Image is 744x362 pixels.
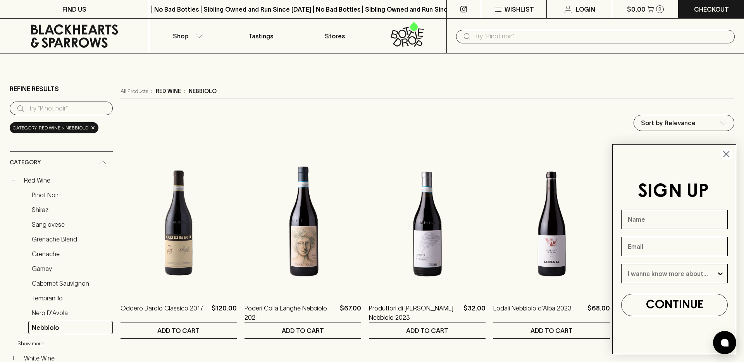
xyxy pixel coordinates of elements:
[121,322,237,338] button: ADD TO CART
[173,31,188,41] p: Shop
[212,303,237,322] p: $120.00
[340,303,361,322] p: $67.00
[369,303,460,322] a: Produttori di [PERSON_NAME] Nebbiolo 2023
[627,5,646,14] p: $0.00
[628,264,716,283] input: I wanna know more about...
[658,7,661,11] p: 0
[369,156,486,292] img: Produttori di Govone Langhe Nebbiolo 2023
[493,303,572,322] a: Lodali Nebbiolo d'Alba 2023
[463,303,486,322] p: $32.00
[325,31,345,41] p: Stores
[10,84,59,93] p: Refine Results
[62,5,86,14] p: FIND US
[28,102,107,115] input: Try “Pinot noir”
[121,156,237,292] img: Oddero Barolo Classico 2017
[721,339,728,346] img: bubble-icon
[475,30,728,43] input: Try "Pinot noir"
[121,303,203,322] a: Oddero Barolo Classico 2017
[28,188,113,202] a: Pinot Noir
[638,183,709,201] span: SIGN UP
[28,218,113,231] a: Sangiovese
[28,306,113,319] a: Nero d'Avola
[493,322,610,338] button: ADD TO CART
[149,19,224,53] button: Shop
[694,5,729,14] p: Checkout
[576,5,595,14] p: Login
[406,326,448,335] p: ADD TO CART
[716,264,724,283] button: Show Options
[505,5,534,14] p: Wishlist
[587,303,610,322] p: $68.00
[28,233,113,246] a: Grenache Blend
[493,156,610,292] img: Lodali Nebbiolo d'Alba 2023
[621,294,728,316] button: CONTINUE
[621,210,728,229] input: Name
[21,174,113,187] a: Red Wine
[604,136,744,362] div: FLYOUT Form
[157,326,200,335] p: ADD TO CART
[151,87,153,95] p: ›
[298,19,372,53] a: Stores
[10,176,17,184] button: −
[720,147,733,161] button: Close dialog
[121,87,148,95] a: All Products
[245,322,361,338] button: ADD TO CART
[28,203,113,216] a: Shiraz
[245,156,361,292] img: Poderi Colla Langhe Nebbiolo 2021
[621,237,728,256] input: Email
[641,118,696,128] p: Sort by Relevance
[369,322,486,338] button: ADD TO CART
[28,291,113,305] a: Tempranillo
[189,87,217,95] p: nebbiolo
[245,303,337,322] a: Poderi Colla Langhe Nebbiolo 2021
[634,115,734,131] div: Sort by Relevance
[17,336,119,352] button: Show more
[28,277,113,290] a: Cabernet Sauvignon
[248,31,273,41] p: Tastings
[28,262,113,275] a: Gamay
[28,321,113,334] a: Nebbiolo
[28,247,113,260] a: Grenache
[10,158,41,167] span: Category
[156,87,181,95] p: red wine
[91,124,95,132] span: ×
[10,354,17,362] button: +
[13,124,88,132] span: Category: red wine > nebbiolo
[10,152,113,174] div: Category
[184,87,186,95] p: ›
[224,19,298,53] a: Tastings
[530,326,573,335] p: ADD TO CART
[282,326,324,335] p: ADD TO CART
